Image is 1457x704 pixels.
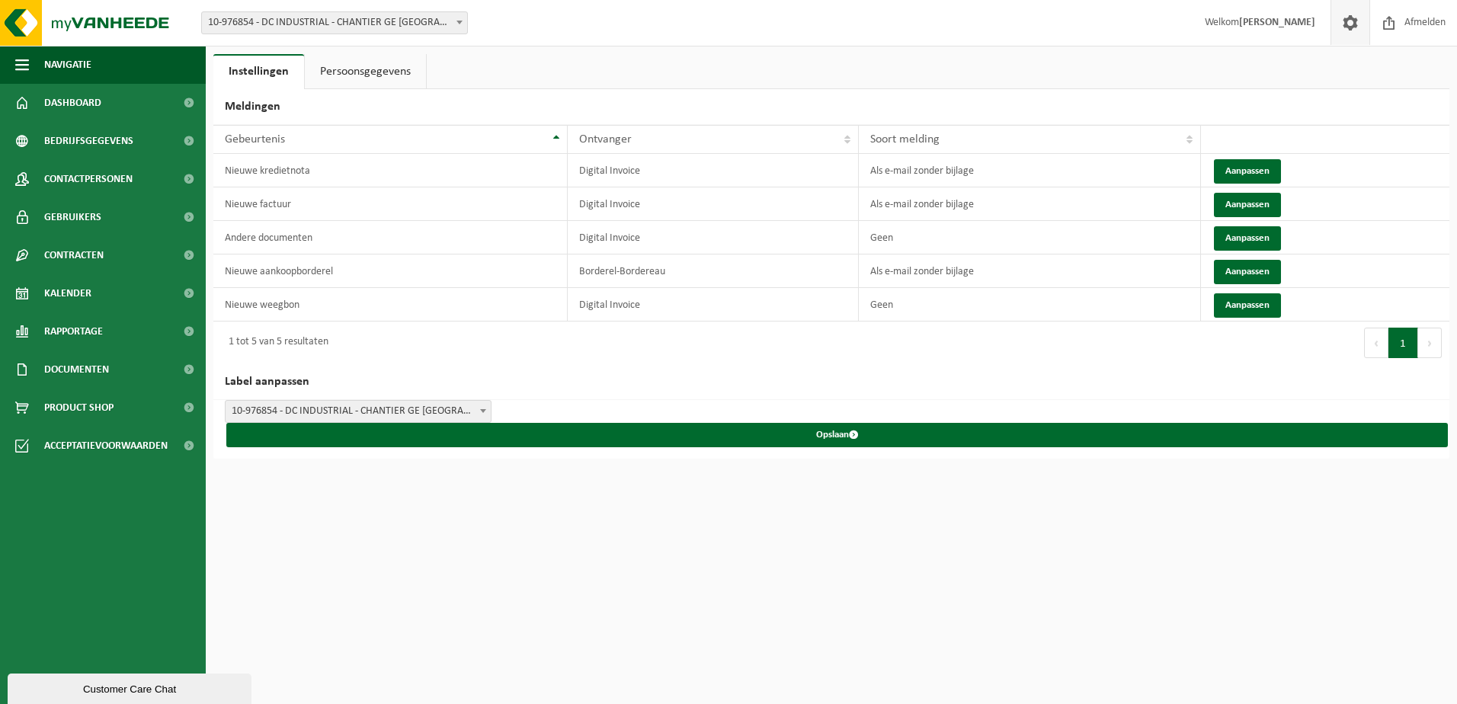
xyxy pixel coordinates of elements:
[226,423,1448,447] button: Opslaan
[44,122,133,160] span: Bedrijfsgegevens
[44,274,91,312] span: Kalender
[225,400,492,423] span: 10-976854 - DC INDUSTRIAL - CHANTIER GE CHARLEROI - MARCHIENNE-AU-PONT
[44,427,168,465] span: Acceptatievoorwaarden
[1214,293,1281,318] button: Aanpassen
[44,84,101,122] span: Dashboard
[1214,193,1281,217] button: Aanpassen
[202,12,467,34] span: 10-976854 - DC INDUSTRIAL - CHANTIER GE CHARLEROI - MARCHIENNE-AU-PONT
[213,288,568,322] td: Nieuwe weegbon
[213,254,568,288] td: Nieuwe aankoopborderel
[44,160,133,198] span: Contactpersonen
[201,11,468,34] span: 10-976854 - DC INDUSTRIAL - CHANTIER GE CHARLEROI - MARCHIENNE-AU-PONT
[859,187,1202,221] td: Als e-mail zonder bijlage
[226,401,491,422] span: 10-976854 - DC INDUSTRIAL - CHANTIER GE CHARLEROI - MARCHIENNE-AU-PONT
[1418,328,1442,358] button: Next
[44,46,91,84] span: Navigatie
[44,198,101,236] span: Gebruikers
[221,329,328,357] div: 1 tot 5 van 5 resultaten
[859,154,1202,187] td: Als e-mail zonder bijlage
[44,389,114,427] span: Product Shop
[1388,328,1418,358] button: 1
[568,221,859,254] td: Digital Invoice
[568,254,859,288] td: Borderel-Bordereau
[305,54,426,89] a: Persoonsgegevens
[44,350,109,389] span: Documenten
[870,133,940,146] span: Soort melding
[213,187,568,221] td: Nieuwe factuur
[8,670,255,704] iframe: chat widget
[579,133,632,146] span: Ontvanger
[568,288,859,322] td: Digital Invoice
[1214,159,1281,184] button: Aanpassen
[1214,260,1281,284] button: Aanpassen
[859,254,1202,288] td: Als e-mail zonder bijlage
[213,54,304,89] a: Instellingen
[213,364,1449,400] h2: Label aanpassen
[213,221,568,254] td: Andere documenten
[213,89,1449,125] h2: Meldingen
[44,236,104,274] span: Contracten
[1239,17,1315,28] strong: [PERSON_NAME]
[859,288,1202,322] td: Geen
[568,187,859,221] td: Digital Invoice
[225,133,285,146] span: Gebeurtenis
[1214,226,1281,251] button: Aanpassen
[44,312,103,350] span: Rapportage
[859,221,1202,254] td: Geen
[213,154,568,187] td: Nieuwe kredietnota
[1364,328,1388,358] button: Previous
[568,154,859,187] td: Digital Invoice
